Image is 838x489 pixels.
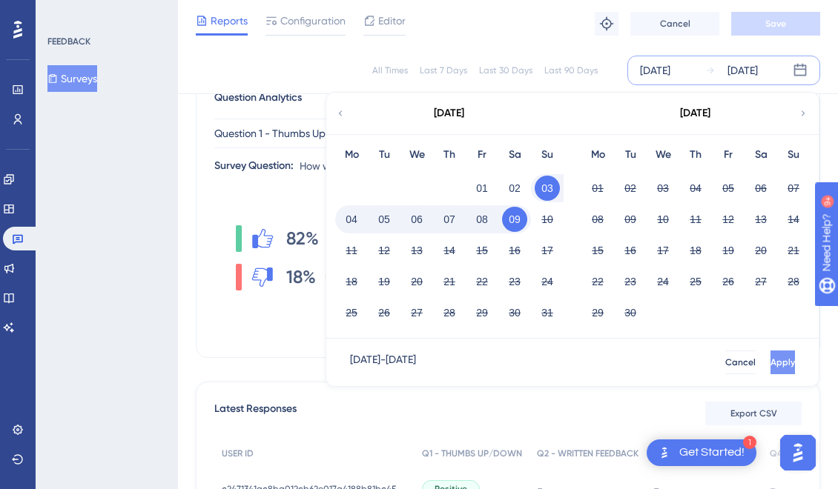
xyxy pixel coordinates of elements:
button: 18 [339,269,364,294]
button: 13 [748,207,773,232]
button: 17 [535,238,560,263]
button: 22 [585,269,610,294]
span: 82% [286,227,319,250]
button: 31 [535,300,560,325]
div: Sa [745,146,777,164]
button: 27 [404,300,429,325]
div: Th [679,146,712,164]
div: FEEDBACK [47,36,90,47]
span: Latest Responses [214,400,297,427]
button: 19 [372,269,397,294]
span: Q2 - WRITTEN FEEDBACK [537,448,639,459]
button: 02 [502,176,527,201]
button: 03 [650,176,676,201]
iframe: UserGuiding AI Assistant Launcher [776,430,820,475]
div: [DATE] [728,61,758,79]
span: 18% [286,265,316,289]
div: Mo [581,146,614,164]
button: 04 [683,176,708,201]
span: Configuration [280,12,346,30]
button: Question 1 - Thumbs Up/Down [214,119,511,148]
button: 24 [535,269,560,294]
button: Surveys [47,65,97,92]
div: [DATE] [434,104,464,122]
div: We [647,146,679,164]
button: 24 [650,269,676,294]
div: Th [433,146,466,164]
div: All Times [372,64,408,76]
button: 08 [469,207,495,232]
div: Sa [498,146,531,164]
button: 07 [781,176,806,201]
button: 12 [716,207,741,232]
button: 21 [781,238,806,263]
button: 16 [618,238,643,263]
button: Save [731,12,820,36]
div: Su [777,146,810,164]
button: 16 [502,238,527,263]
div: Tu [368,146,400,164]
button: 02 [618,176,643,201]
button: 14 [437,238,462,263]
div: Fr [466,146,498,164]
button: 09 [502,207,527,232]
button: Cancel [725,350,756,374]
span: Reports [211,12,248,30]
div: Open Get Started! checklist, remaining modules: 1 [647,439,756,466]
button: 09 [618,207,643,232]
button: 30 [502,300,527,325]
button: Export CSV [705,402,802,425]
button: 13 [404,238,429,263]
span: How was your VPN experience? [300,157,447,175]
button: 10 [650,207,676,232]
div: Last 90 Days [544,64,598,76]
button: 05 [372,207,397,232]
button: 23 [502,269,527,294]
button: 25 [339,300,364,325]
button: 07 [437,207,462,232]
button: 28 [781,269,806,294]
button: 15 [585,238,610,263]
div: Last 7 Days [420,64,467,76]
button: 18 [683,238,708,263]
button: Cancel [630,12,719,36]
button: 11 [683,207,708,232]
button: 21 [437,269,462,294]
span: USER ID [222,448,254,459]
button: 03 [535,176,560,201]
span: Apply [771,356,795,368]
span: Export CSV [730,408,777,419]
button: 06 [748,176,773,201]
button: 19 [716,238,741,263]
button: 20 [748,238,773,263]
div: We [400,146,433,164]
span: Editor [378,12,406,30]
div: Fr [712,146,745,164]
span: Cancel [725,356,756,368]
button: 23 [618,269,643,294]
button: 01 [585,176,610,201]
div: Mo [335,146,368,164]
button: 12 [372,238,397,263]
img: launcher-image-alternative-text [656,444,673,462]
button: 28 [437,300,462,325]
button: 11 [339,238,364,263]
div: Get Started! [679,445,745,461]
div: Tu [614,146,647,164]
button: 27 [748,269,773,294]
button: Apply [771,350,795,374]
div: [DATE] [680,104,710,122]
button: 17 [650,238,676,263]
button: 26 [372,300,397,325]
span: Q1 - THUMBS UP/DOWN [422,448,522,459]
div: Survey Question: [214,157,294,175]
span: Save [765,18,786,30]
button: 30 [618,300,643,325]
span: Question Analytics [214,89,302,107]
button: 15 [469,238,495,263]
button: 10 [535,207,560,232]
button: 29 [469,300,495,325]
span: Cancel [660,18,690,30]
button: 05 [716,176,741,201]
div: [DATE] [640,61,670,79]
